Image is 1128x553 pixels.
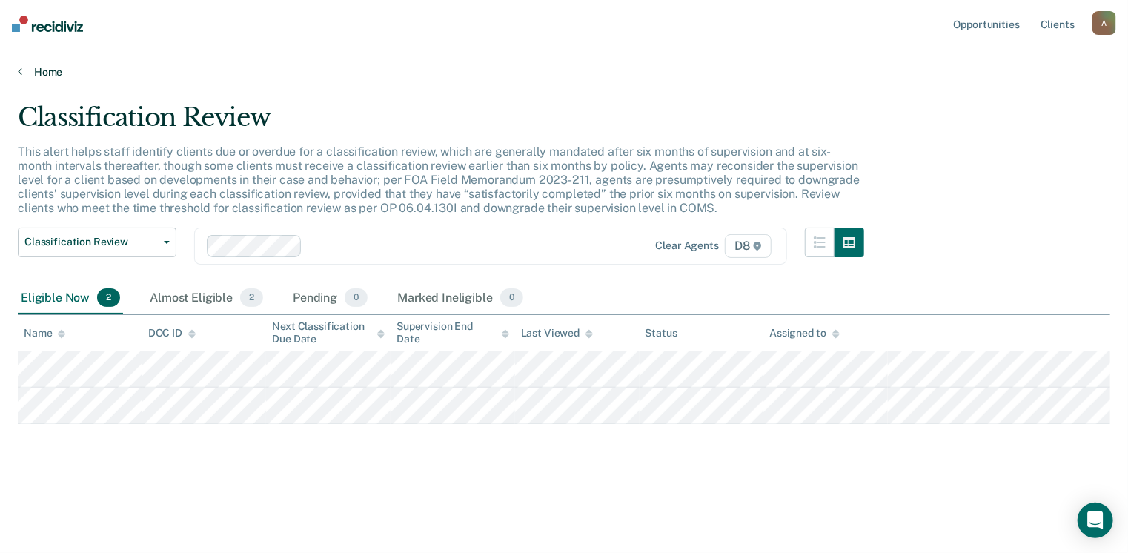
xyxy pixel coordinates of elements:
div: Clear agents [656,239,719,252]
button: Classification Review [18,228,176,257]
span: 0 [345,288,368,308]
div: Marked Ineligible0 [394,282,526,315]
div: Pending0 [290,282,371,315]
span: 2 [97,288,120,308]
span: D8 [725,234,772,258]
div: Supervision End Date [397,320,509,345]
span: Classification Review [24,236,158,248]
p: This alert helps staff identify clients due or overdue for a classification review, which are gen... [18,145,860,216]
div: Name [24,327,65,340]
div: Last Viewed [521,327,593,340]
div: Next Classification Due Date [272,320,385,345]
div: Assigned to [769,327,839,340]
div: Almost Eligible2 [147,282,266,315]
div: Classification Review [18,102,864,145]
div: Status [646,327,677,340]
span: 2 [240,288,263,308]
img: Recidiviz [12,16,83,32]
div: DOC ID [148,327,196,340]
a: Home [18,65,1110,79]
div: Open Intercom Messenger [1078,503,1113,538]
div: Eligible Now2 [18,282,123,315]
span: 0 [500,288,523,308]
button: A [1092,11,1116,35]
